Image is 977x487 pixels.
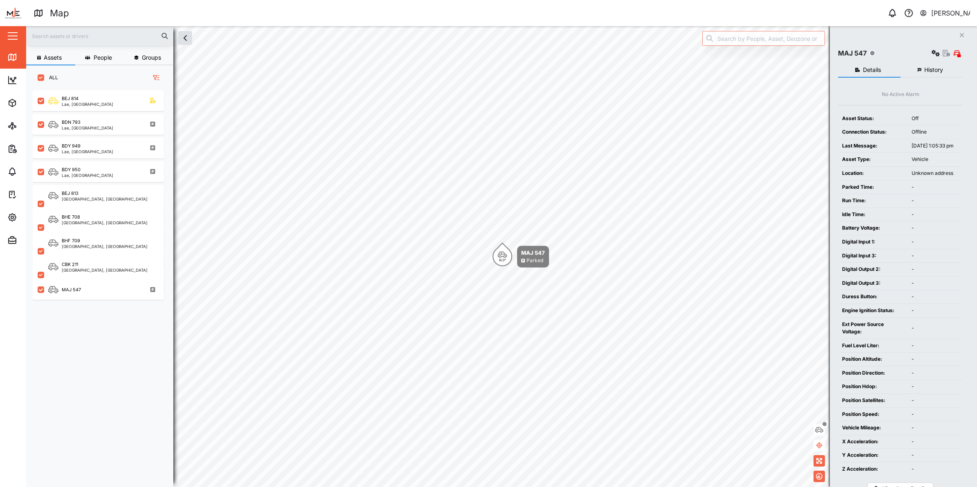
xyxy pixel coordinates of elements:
div: Digital Input 3: [842,252,903,260]
div: - [912,424,959,432]
div: Last Message: [842,142,903,150]
div: - [912,438,959,446]
div: Dashboard [21,76,58,85]
div: - [912,451,959,459]
span: Groups [142,55,161,60]
div: Digital Output 2: [842,266,903,273]
div: - [912,183,959,191]
div: MAJ 547 [62,286,81,293]
div: - [912,411,959,418]
span: History [924,67,943,73]
div: Digital Input 1: [842,238,903,246]
div: - [912,211,959,219]
div: Map [50,6,69,20]
div: - [912,293,959,301]
div: [GEOGRAPHIC_DATA], [GEOGRAPHIC_DATA] [62,268,148,272]
div: Map marker [493,246,549,268]
div: Tasks [21,190,44,199]
div: Lae, [GEOGRAPHIC_DATA] [62,173,113,177]
div: - [912,397,959,404]
div: X Acceleration: [842,438,903,446]
div: - [912,465,959,473]
span: Assets [44,55,62,60]
div: [GEOGRAPHIC_DATA], [GEOGRAPHIC_DATA] [62,197,148,201]
span: People [94,55,112,60]
div: BDN 793 [62,119,81,126]
div: Z Acceleration: [842,465,903,473]
div: - [912,307,959,315]
div: N 0° [499,259,506,262]
img: Main Logo [4,4,22,22]
div: Idle Time: [842,211,903,219]
div: BHF 709 [62,237,80,244]
div: Asset Status: [842,115,903,123]
div: Position Satellites: [842,397,903,404]
div: - [912,252,959,260]
div: Vehicle Mileage: [842,424,903,432]
div: Run Time: [842,197,903,205]
div: BDY 950 [62,166,81,173]
div: Admin [21,236,45,245]
div: Asset Type: [842,156,903,163]
div: - [912,369,959,377]
button: [PERSON_NAME] [919,7,970,19]
div: Position Direction: [842,369,903,377]
div: grid [33,87,173,481]
div: - [912,266,959,273]
div: [PERSON_NAME] [931,8,970,18]
input: Search by People, Asset, Geozone or Place [702,31,825,46]
div: Parked [527,257,543,265]
div: Alarms [21,167,47,176]
div: Position Speed: [842,411,903,418]
div: No Active Alarm [882,91,919,98]
div: Map [21,53,40,62]
div: Position Altitude: [842,355,903,363]
input: Search assets or drivers [31,30,168,42]
div: - [912,383,959,391]
div: Digital Output 3: [842,279,903,287]
span: Details [863,67,881,73]
div: Location: [842,170,903,177]
div: Connection Status: [842,128,903,136]
div: BDY 949 [62,143,81,150]
div: - [912,279,959,287]
div: Lae, [GEOGRAPHIC_DATA] [62,102,113,106]
div: BHE 708 [62,214,80,221]
div: MAJ 547 [838,48,867,58]
div: - [912,342,959,350]
div: Position Hdop: [842,383,903,391]
div: Engine Ignition Status: [842,307,903,315]
div: Fuel Level Liter: [842,342,903,350]
div: Settings [21,213,50,222]
div: - [912,224,959,232]
div: - [912,355,959,363]
label: ALL [44,74,58,81]
div: Lae, [GEOGRAPHIC_DATA] [62,126,113,130]
div: Sites [21,121,41,130]
div: [DATE] 1:05:33 pm [912,142,959,150]
div: Offline [912,128,959,136]
div: [GEOGRAPHIC_DATA], [GEOGRAPHIC_DATA] [62,244,148,248]
div: Unknown address [912,170,959,177]
div: Parked Time: [842,183,903,191]
div: CBK 211 [62,261,78,268]
div: Reports [21,144,49,153]
div: Vehicle [912,156,959,163]
div: [GEOGRAPHIC_DATA], [GEOGRAPHIC_DATA] [62,221,148,225]
div: - [912,238,959,246]
div: Battery Voltage: [842,224,903,232]
div: BEJ 814 [62,95,78,102]
div: Ext Power Source Voltage: [842,321,903,336]
div: Y Acceleration: [842,451,903,459]
div: Duress Button: [842,293,903,301]
div: BEJ 813 [62,190,78,197]
div: MAJ 547 [521,249,545,257]
div: Off [912,115,959,123]
div: - [912,197,959,205]
div: Lae, [GEOGRAPHIC_DATA] [62,150,113,154]
div: Assets [21,98,47,107]
div: - [912,324,959,332]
